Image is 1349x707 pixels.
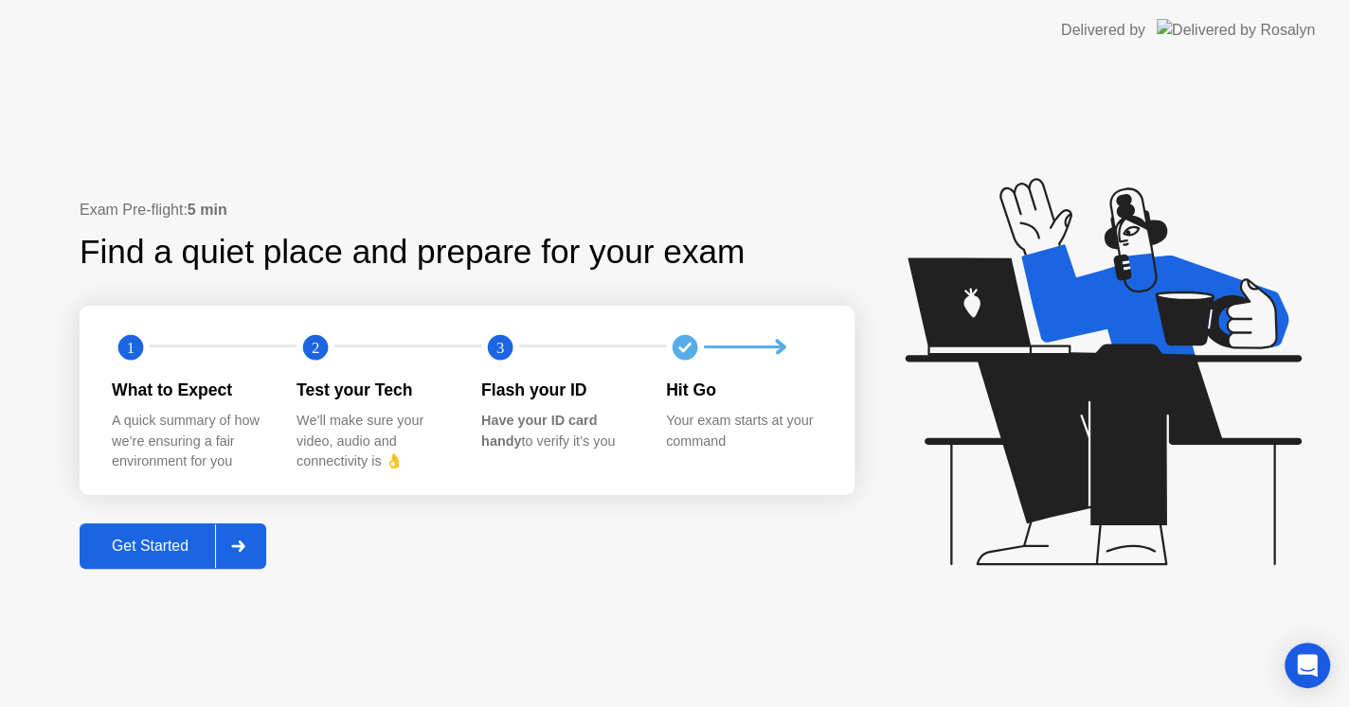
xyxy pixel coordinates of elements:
[85,538,215,555] div: Get Started
[112,411,266,472] div: A quick summary of how we’re ensuring a fair environment for you
[1285,643,1330,688] div: Open Intercom Messenger
[127,338,135,356] text: 1
[481,378,636,402] div: Flash your ID
[80,227,747,277] div: Find a quiet place and prepare for your exam
[481,413,597,449] b: Have your ID card handy
[1061,19,1145,42] div: Delivered by
[297,378,451,402] div: Test your Tech
[188,202,227,218] b: 5 min
[297,411,451,472] div: We’ll make sure your video, audio and connectivity is 👌
[496,338,504,356] text: 3
[666,411,820,451] div: Your exam starts at your command
[80,199,854,221] div: Exam Pre-flight:
[481,411,636,451] div: to verify it’s you
[312,338,319,356] text: 2
[80,523,266,569] button: Get Started
[112,378,266,402] div: What to Expect
[1157,19,1315,41] img: Delivered by Rosalyn
[666,378,820,402] div: Hit Go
